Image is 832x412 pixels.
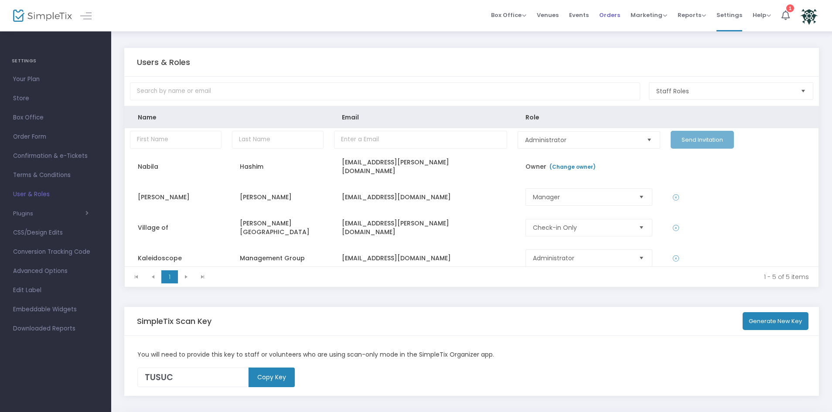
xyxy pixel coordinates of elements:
[13,150,98,162] span: Confirmation & e-Tickets
[133,350,811,359] div: You will need to provide this key to staff or volunteers who are using scan-only mode in the Simp...
[329,212,512,243] td: [EMAIL_ADDRESS][PERSON_NAME][DOMAIN_NAME]
[635,189,648,205] button: Select
[533,193,631,201] span: Manager
[549,163,596,170] a: (Change owner)
[13,323,98,334] span: Downloaded Reports
[12,52,99,70] h4: SETTINGS
[227,243,329,273] td: Management Group
[125,243,227,273] td: Kaleidoscope
[635,219,648,236] button: Select
[13,246,98,258] span: Conversion Tracking Code
[13,285,98,296] span: Edit Label
[743,312,809,330] button: Generate New Key
[525,162,598,171] span: Owner
[329,151,512,182] td: [EMAIL_ADDRESS][PERSON_NAME][DOMAIN_NAME]
[232,131,324,149] input: Last Name
[491,11,526,19] span: Box Office
[635,250,648,266] button: Select
[13,93,98,104] span: Store
[137,58,190,67] h5: Users & Roles
[716,4,742,26] span: Settings
[329,243,512,273] td: [EMAIL_ADDRESS][DOMAIN_NAME]
[217,272,809,281] kendo-pager-info: 1 - 5 of 5 items
[569,4,589,26] span: Events
[599,4,620,26] span: Orders
[678,11,706,19] span: Reports
[130,82,640,100] input: Search by name or email
[125,212,227,243] td: Village of
[329,106,512,128] th: Email
[13,227,98,238] span: CSS/Design Edits
[329,182,512,212] td: [EMAIL_ADDRESS][DOMAIN_NAME]
[13,304,98,315] span: Embeddable Widgets
[786,4,794,12] div: 1
[643,132,655,148] button: Select
[512,106,665,128] th: Role
[533,223,631,232] span: Check-in Only
[525,136,638,144] span: Administrator
[125,151,227,182] td: Nabila
[125,182,227,212] td: [PERSON_NAME]
[227,151,329,182] td: Hashim
[533,254,631,262] span: Administrator
[137,317,211,326] h5: SimpleTix Scan Key
[227,182,329,212] td: [PERSON_NAME]
[227,212,329,243] td: [PERSON_NAME][GEOGRAPHIC_DATA]
[656,87,794,95] span: Staff Roles
[13,189,98,200] span: User & Roles
[631,11,667,19] span: Marketing
[334,131,507,149] input: Enter a Email
[13,131,98,143] span: Order Form
[125,106,818,266] div: Data table
[125,106,227,128] th: Name
[13,74,98,85] span: Your Plan
[13,266,98,277] span: Advanced Options
[161,270,178,283] span: Page 1
[797,83,809,99] button: Select
[13,170,98,181] span: Terms & Conditions
[249,368,295,387] m-button: Copy Key
[130,131,222,149] input: First Name
[13,112,98,123] span: Box Office
[13,210,89,217] button: Plugins
[537,4,559,26] span: Venues
[753,11,771,19] span: Help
